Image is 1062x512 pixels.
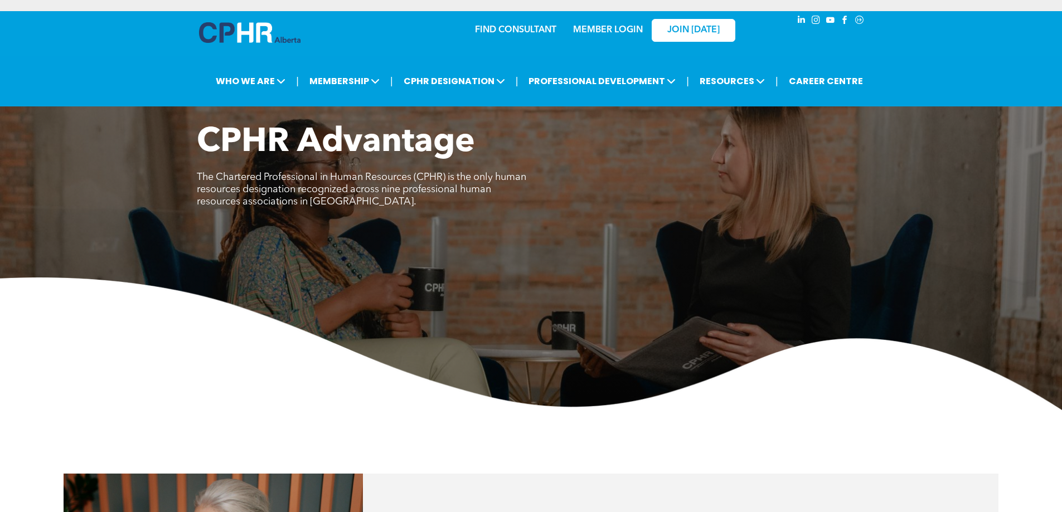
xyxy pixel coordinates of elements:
a: FIND CONSULTANT [475,26,556,35]
a: youtube [825,14,837,29]
span: CPHR Advantage [197,126,475,159]
span: PROFESSIONAL DEVELOPMENT [525,71,679,91]
a: Social network [854,14,866,29]
span: RESOURCES [696,71,768,91]
span: MEMBERSHIP [306,71,383,91]
span: JOIN [DATE] [667,25,720,36]
li: | [296,70,299,92]
li: | [516,70,518,92]
a: CAREER CENTRE [785,71,866,91]
a: MEMBER LOGIN [573,26,643,35]
span: The Chartered Professional in Human Resources (CPHR) is the only human resources designation reco... [197,172,526,207]
span: CPHR DESIGNATION [400,71,508,91]
li: | [686,70,689,92]
a: JOIN [DATE] [652,19,735,42]
img: A blue and white logo for cp alberta [199,22,300,43]
a: linkedin [796,14,808,29]
li: | [390,70,393,92]
a: facebook [839,14,851,29]
li: | [775,70,778,92]
span: WHO WE ARE [212,71,289,91]
a: instagram [810,14,822,29]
